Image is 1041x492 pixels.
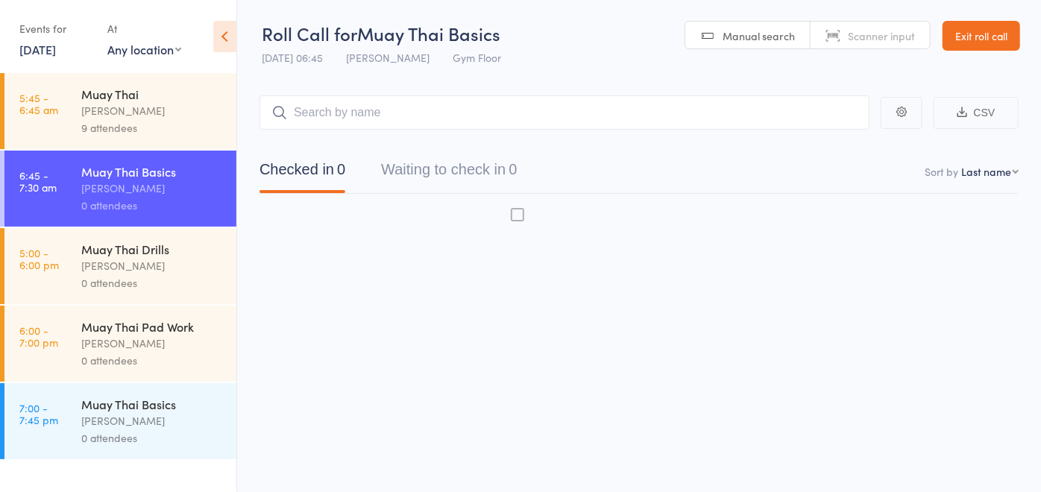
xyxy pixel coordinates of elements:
a: [DATE] [19,41,56,57]
a: Exit roll call [943,21,1020,51]
a: 5:45 -6:45 amMuay Thai[PERSON_NAME]9 attendees [4,73,236,149]
span: Gym Floor [453,50,501,65]
div: [PERSON_NAME] [81,180,224,197]
div: Any location [107,41,181,57]
time: 6:00 - 7:00 pm [19,324,58,348]
div: 0 attendees [81,197,224,214]
div: 0 [509,161,517,177]
time: 7:00 - 7:45 pm [19,402,58,426]
div: 9 attendees [81,119,224,136]
time: 5:45 - 6:45 am [19,92,58,116]
span: Scanner input [848,28,915,43]
span: Roll Call for [262,21,357,45]
div: [PERSON_NAME] [81,257,224,274]
time: 6:45 - 7:30 am [19,169,57,193]
div: [PERSON_NAME] [81,102,224,119]
div: 0 attendees [81,274,224,291]
div: Muay Thai Pad Work [81,318,224,335]
button: Waiting to check in0 [381,154,517,193]
div: 0 attendees [81,429,224,447]
span: Muay Thai Basics [357,21,500,45]
div: Muay Thai [81,86,224,102]
span: Manual search [723,28,795,43]
button: CSV [934,97,1019,129]
label: Sort by [925,164,958,179]
div: [PERSON_NAME] [81,412,224,429]
input: Search by name [260,95,869,130]
div: At [107,16,181,41]
span: [DATE] 06:45 [262,50,323,65]
div: Muay Thai Basics [81,396,224,412]
div: Muay Thai Drills [81,241,224,257]
div: Last name [961,164,1011,179]
div: 0 [337,161,345,177]
a: 6:00 -7:00 pmMuay Thai Pad Work[PERSON_NAME]0 attendees [4,306,236,382]
div: 0 attendees [81,352,224,369]
div: [PERSON_NAME] [81,335,224,352]
time: 5:00 - 6:00 pm [19,247,59,271]
button: Checked in0 [260,154,345,193]
span: [PERSON_NAME] [346,50,430,65]
div: Muay Thai Basics [81,163,224,180]
a: 6:45 -7:30 amMuay Thai Basics[PERSON_NAME]0 attendees [4,151,236,227]
div: Events for [19,16,92,41]
a: 7:00 -7:45 pmMuay Thai Basics[PERSON_NAME]0 attendees [4,383,236,459]
a: 5:00 -6:00 pmMuay Thai Drills[PERSON_NAME]0 attendees [4,228,236,304]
